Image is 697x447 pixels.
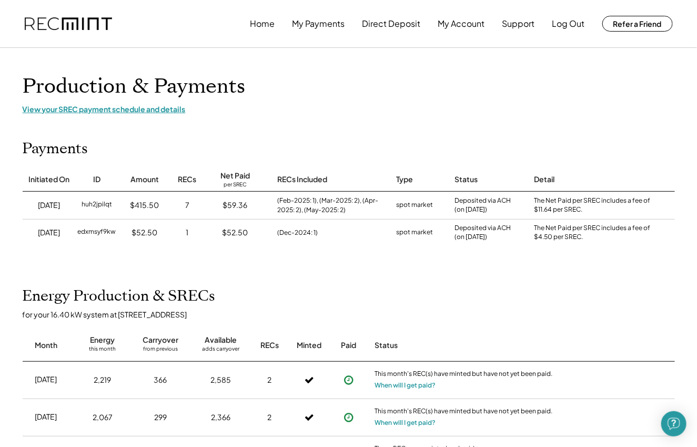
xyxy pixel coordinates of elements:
div: Paid [341,340,356,351]
div: (Dec-2024: 1) [278,228,318,237]
div: spot market [397,200,433,211]
div: Deposited via ACH (on [DATE]) [455,196,511,214]
div: This month's REC(s) have minted but have not yet been paid. [375,370,554,380]
div: RECs [178,174,197,185]
button: Payment approved, but not yet initiated. [341,372,357,388]
button: Payment approved, but not yet initiated. [341,410,357,425]
div: Energy [90,335,115,345]
div: [DATE] [35,412,57,422]
div: 2,366 [211,412,231,423]
div: 366 [154,375,167,385]
button: Direct Deposit [362,13,421,34]
div: 2,067 [93,412,113,423]
div: RECs Included [278,174,328,185]
button: Refer a Friend [602,16,673,32]
div: 1 [186,227,189,238]
div: $59.36 [223,200,248,211]
div: 2,585 [211,375,231,385]
button: My Account [438,13,485,34]
div: 2 [268,375,272,385]
div: 2 [268,412,272,423]
div: 7 [185,200,189,211]
div: Type [397,174,413,185]
div: Net Paid [220,171,250,181]
div: per SREC [224,181,247,189]
button: Home [250,13,275,34]
button: When will I get paid? [375,418,436,428]
div: Month [35,340,57,351]
div: [DATE] [38,200,60,211]
div: 299 [154,412,167,423]
div: 2,219 [94,375,112,385]
button: My Payments [292,13,345,34]
div: adds carryover [203,345,240,356]
h2: Energy Production & SRECs [23,287,216,305]
div: Status [375,340,554,351]
div: Amount [130,174,159,185]
div: (Feb-2025: 1), (Mar-2025: 2), (Apr-2025: 2), (May-2025: 2) [278,196,386,215]
div: this month [89,345,116,356]
div: Deposited via ACH (on [DATE]) [455,224,511,242]
div: ID [93,174,100,185]
div: huh2jpilqt [82,200,112,211]
button: Log Out [552,13,585,34]
div: View your SREC payment schedule and details [23,104,675,114]
div: [DATE] [35,374,57,385]
button: When will I get paid? [375,380,436,391]
div: spot market [397,227,433,238]
div: RECs [260,340,279,351]
div: [DATE] [38,227,60,238]
div: edxmsyf9kw [78,227,116,238]
div: The Net Paid per SREC includes a fee of $4.50 per SREC. [534,224,655,242]
div: $415.50 [130,200,159,211]
div: Initiated On [28,174,69,185]
div: Available [205,335,237,345]
div: The Net Paid per SREC includes a fee of $11.64 per SREC. [534,196,655,214]
div: Detail [534,174,555,185]
button: Support [502,13,535,34]
h2: Payments [23,140,88,158]
div: Minted [297,340,321,351]
img: recmint-logotype%403x.png [25,17,112,31]
div: $52.50 [132,227,158,238]
div: $52.50 [223,227,248,238]
div: Open Intercom Messenger [661,411,686,436]
div: Status [455,174,478,185]
div: for your 16.40 kW system at [STREET_ADDRESS] [23,310,685,319]
div: from previous [143,345,178,356]
div: Carryover [143,335,178,345]
div: This month's REC(s) have minted but have not yet been paid. [375,407,554,418]
h1: Production & Payments [23,74,675,99]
